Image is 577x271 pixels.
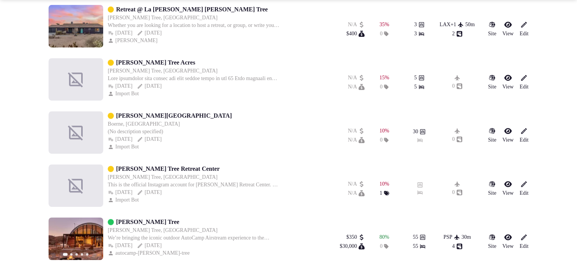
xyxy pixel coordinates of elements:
[108,173,217,181] button: [PERSON_NAME] Tree, [GEOGRAPHIC_DATA]
[488,180,496,197] a: Site
[348,83,365,91] button: N/A
[379,180,389,188] div: 10 %
[346,233,365,241] button: $350
[379,127,389,135] div: 10 %
[413,128,426,135] button: 30
[440,21,464,28] div: LAX +1
[108,189,132,196] button: [DATE]
[49,217,103,260] img: Featured image for AutoCamp Joshua Tree
[414,74,417,82] span: 5
[502,233,513,250] a: View
[414,30,417,38] span: 3
[488,74,496,91] button: Site
[116,111,232,120] a: [PERSON_NAME][GEOGRAPHIC_DATA]
[108,143,140,151] button: Import Bot
[108,82,132,90] button: [DATE]
[108,242,132,249] button: [DATE]
[413,128,418,135] span: 30
[452,135,462,143] button: 0
[137,242,162,249] div: [DATE]
[75,253,78,255] button: Go to slide 3
[108,22,280,29] div: Whether you are looking for a location to host a retreat, or group, or write your next album or n...
[379,180,389,188] button: 10%
[108,227,217,234] div: [PERSON_NAME] Tree, [GEOGRAPHIC_DATA]
[413,243,418,250] span: 55
[340,243,365,250] button: $30,000
[452,189,462,196] button: 0
[379,233,389,241] div: 80 %
[452,243,462,250] button: 4
[348,74,365,82] button: N/A
[108,120,180,128] div: Boerne, [GEOGRAPHIC_DATA]
[465,21,475,28] button: 50m
[108,14,217,22] button: [PERSON_NAME] Tree, [GEOGRAPHIC_DATA]
[414,74,424,82] button: 5
[520,233,528,250] a: Edit
[380,189,389,197] button: 1
[520,74,528,91] a: Edit
[520,127,528,144] a: Edit
[414,83,424,91] button: 5
[81,253,83,255] button: Go to slide 4
[502,74,513,91] a: View
[413,233,418,241] span: 55
[108,67,217,75] button: [PERSON_NAME] Tree, [GEOGRAPHIC_DATA]
[137,29,162,37] button: [DATE]
[379,74,389,82] button: 15%
[502,180,513,197] a: View
[379,233,389,241] button: 80%
[346,30,365,38] button: $400
[348,189,365,197] div: N/A
[108,37,159,44] button: [PERSON_NAME]
[452,82,462,90] div: 0
[108,75,280,82] div: Lore ipsumdolor sita consec adi elit seddoe tempo in utl 65 Etdo magnaali en Admini Veni. Quis no...
[137,82,162,90] button: [DATE]
[413,233,426,241] button: 55
[86,253,88,255] button: Go to slide 5
[49,5,103,47] img: Featured image for Retreat @ La Bandita Joshua Tree
[452,30,462,38] button: 2
[108,90,140,98] button: Import Bot
[502,21,513,38] a: View
[440,21,464,28] button: LAX+1
[488,21,496,38] a: Site
[108,196,140,204] div: Import Bot
[443,233,460,241] button: PSP
[348,136,365,144] div: N/A
[461,233,471,241] div: 30 m
[137,135,162,143] button: [DATE]
[465,21,475,28] div: 50 m
[502,127,513,144] a: View
[348,127,365,135] button: N/A
[488,233,496,250] a: Site
[379,127,389,135] button: 10%
[108,135,132,143] button: [DATE]
[108,29,132,37] button: [DATE]
[108,249,191,257] div: autocamp-[PERSON_NAME]-tree
[137,189,162,196] div: [DATE]
[108,128,232,135] div: (No description specified)
[380,243,382,250] span: 0
[348,21,365,28] button: N/A
[348,180,365,188] button: N/A
[116,217,179,227] a: [PERSON_NAME] Tree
